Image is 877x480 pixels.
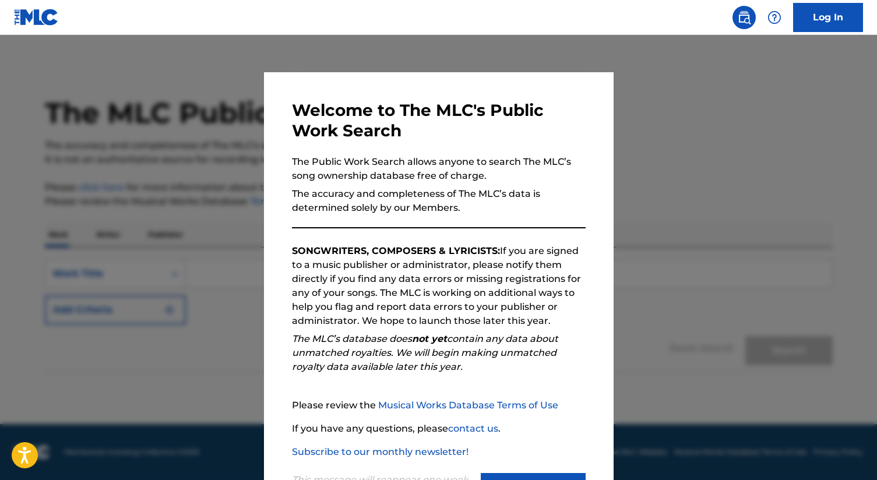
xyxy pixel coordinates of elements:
[767,10,781,24] img: help
[378,400,558,411] a: Musical Works Database Terms of Use
[292,100,586,141] h3: Welcome to The MLC's Public Work Search
[292,333,558,372] em: The MLC’s database does contain any data about unmatched royalties. We will begin making unmatche...
[732,6,756,29] a: Public Search
[14,9,59,26] img: MLC Logo
[412,333,447,344] strong: not yet
[292,446,469,457] a: Subscribe to our monthly newsletter!
[292,244,586,328] p: If you are signed to a music publisher or administrator, please notify them directly if you find ...
[292,187,586,215] p: The accuracy and completeness of The MLC’s data is determined solely by our Members.
[292,398,586,412] p: Please review the
[292,155,586,183] p: The Public Work Search allows anyone to search The MLC’s song ownership database free of charge.
[793,3,863,32] a: Log In
[292,422,586,436] p: If you have any questions, please .
[737,10,751,24] img: search
[448,423,498,434] a: contact us
[292,245,500,256] strong: SONGWRITERS, COMPOSERS & LYRICISTS:
[763,6,786,29] div: Help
